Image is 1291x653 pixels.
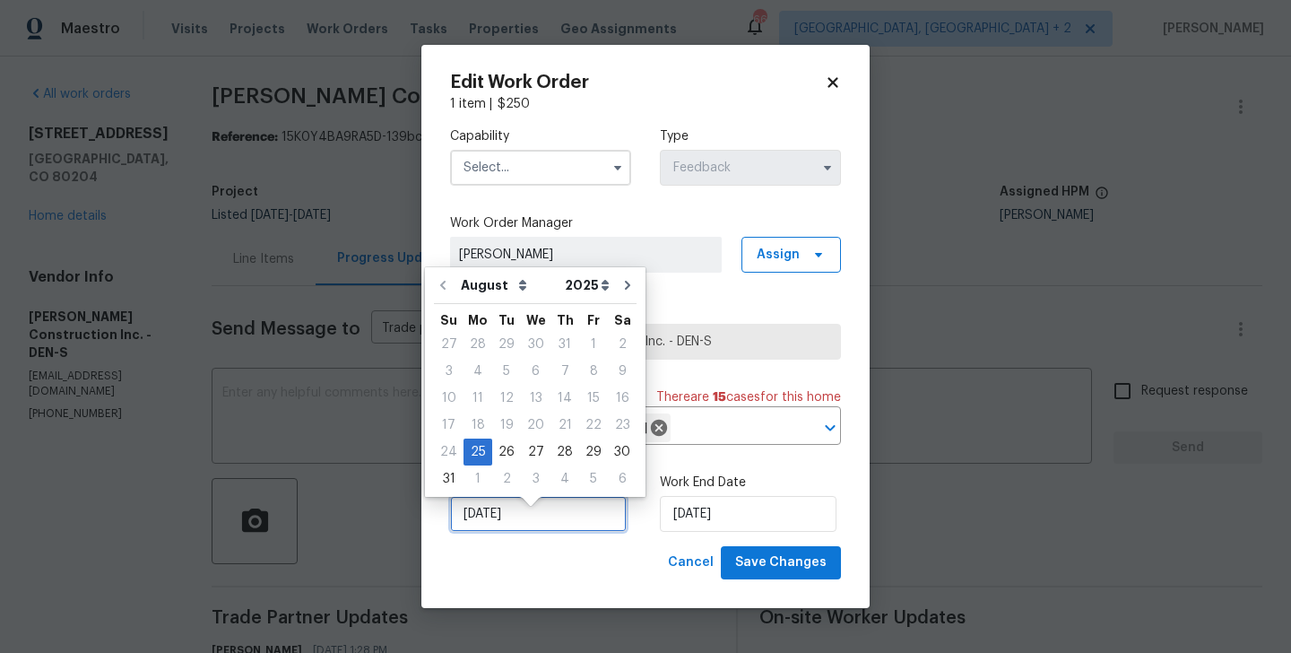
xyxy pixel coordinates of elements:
[608,358,637,385] div: Sat Aug 09 2025
[660,496,836,532] input: M/D/YYYY
[579,359,608,384] div: 8
[498,314,515,326] abbr: Tuesday
[464,439,492,466] div: Mon Aug 25 2025
[614,314,631,326] abbr: Saturday
[521,332,550,357] div: 30
[550,359,579,384] div: 7
[434,359,464,384] div: 3
[492,413,521,438] div: 19
[713,391,726,404] span: 15
[434,439,464,466] div: Sun Aug 24 2025
[492,385,521,412] div: Tue Aug 12 2025
[818,415,843,440] button: Open
[614,267,641,303] button: Go to next month
[579,358,608,385] div: Fri Aug 08 2025
[579,331,608,358] div: Fri Aug 01 2025
[464,466,492,492] div: 1
[434,466,464,492] div: 31
[550,385,579,412] div: Thu Aug 14 2025
[550,440,579,465] div: 28
[434,386,464,411] div: 10
[459,246,713,264] span: [PERSON_NAME]
[550,386,579,411] div: 14
[434,413,464,438] div: 17
[464,332,492,357] div: 28
[608,331,637,358] div: Sat Aug 02 2025
[465,333,826,351] span: [PERSON_NAME] Construction Inc. - DEN-S
[464,466,492,492] div: Mon Sep 01 2025
[429,267,456,303] button: Go to previous month
[464,359,492,384] div: 4
[498,98,530,110] span: $ 250
[721,546,841,579] button: Save Changes
[550,412,579,439] div: Thu Aug 21 2025
[464,331,492,358] div: Mon Jul 28 2025
[434,440,464,465] div: 24
[440,314,457,326] abbr: Sunday
[587,314,600,326] abbr: Friday
[450,214,841,232] label: Work Order Manager
[579,466,608,492] div: Fri Sep 05 2025
[521,439,550,466] div: Wed Aug 27 2025
[492,412,521,439] div: Tue Aug 19 2025
[521,358,550,385] div: Wed Aug 06 2025
[492,358,521,385] div: Tue Aug 05 2025
[521,466,550,492] div: Wed Sep 03 2025
[464,358,492,385] div: Mon Aug 04 2025
[550,331,579,358] div: Thu Jul 31 2025
[434,466,464,492] div: Sun Aug 31 2025
[521,385,550,412] div: Wed Aug 13 2025
[608,413,637,438] div: 23
[434,331,464,358] div: Sun Jul 27 2025
[526,314,546,326] abbr: Wednesday
[579,332,608,357] div: 1
[661,546,721,579] button: Cancel
[492,331,521,358] div: Tue Jul 29 2025
[660,127,841,145] label: Type
[464,412,492,439] div: Mon Aug 18 2025
[817,157,838,178] button: Show options
[608,386,637,411] div: 16
[660,150,841,186] input: Select...
[450,127,631,145] label: Capability
[521,331,550,358] div: Wed Jul 30 2025
[492,332,521,357] div: 29
[521,359,550,384] div: 6
[492,466,521,492] div: Tue Sep 02 2025
[579,439,608,466] div: Fri Aug 29 2025
[668,552,714,574] span: Cancel
[434,412,464,439] div: Sun Aug 17 2025
[492,359,521,384] div: 5
[579,386,608,411] div: 15
[450,496,627,532] input: M/D/YYYY
[757,246,800,264] span: Assign
[550,332,579,357] div: 31
[456,272,560,299] select: Month
[579,440,608,465] div: 29
[557,314,574,326] abbr: Thursday
[450,301,841,319] label: Trade Partner
[579,466,608,492] div: 5
[608,466,637,492] div: Sat Sep 06 2025
[560,272,614,299] select: Year
[608,439,637,466] div: Sat Aug 30 2025
[521,466,550,492] div: 3
[579,413,608,438] div: 22
[608,412,637,439] div: Sat Aug 23 2025
[434,385,464,412] div: Sun Aug 10 2025
[492,440,521,465] div: 26
[464,386,492,411] div: 11
[579,385,608,412] div: Fri Aug 15 2025
[550,466,579,492] div: Thu Sep 04 2025
[468,314,488,326] abbr: Monday
[608,466,637,492] div: 6
[434,358,464,385] div: Sun Aug 03 2025
[434,332,464,357] div: 27
[492,439,521,466] div: Tue Aug 26 2025
[608,332,637,357] div: 2
[450,150,631,186] input: Select...
[450,95,841,113] div: 1 item |
[550,413,579,438] div: 21
[579,412,608,439] div: Fri Aug 22 2025
[735,552,827,574] span: Save Changes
